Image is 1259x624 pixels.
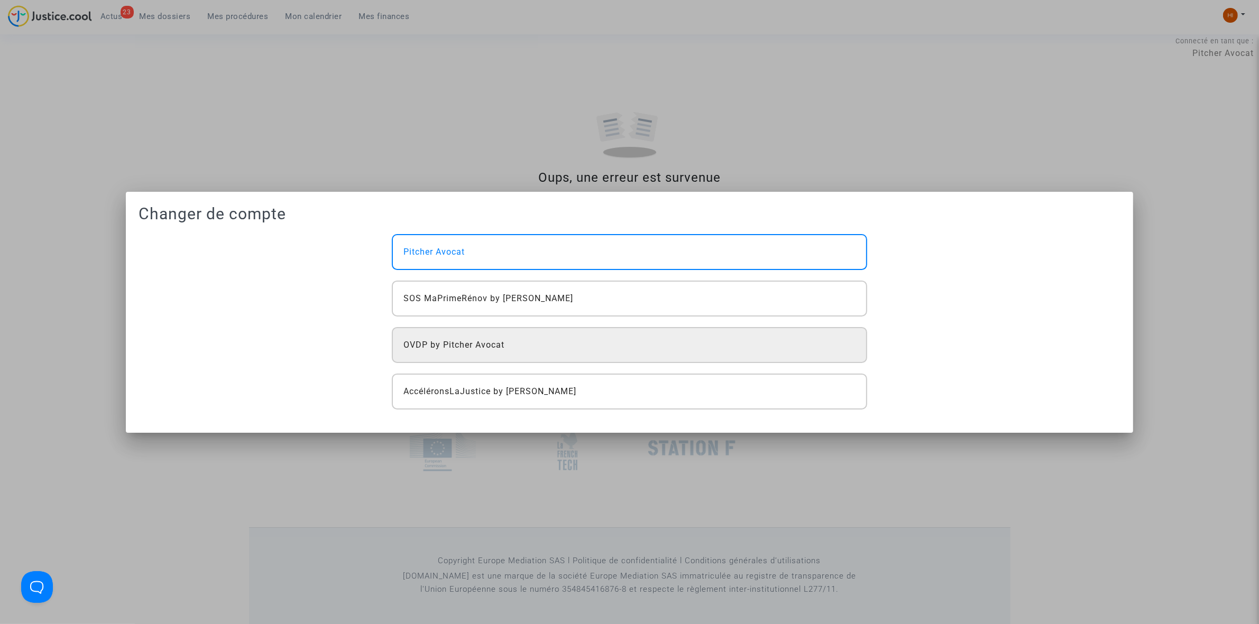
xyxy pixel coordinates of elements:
span: AccéléronsLaJustice by [PERSON_NAME] [403,385,576,398]
span: SOS MaPrimeRénov by [PERSON_NAME] [403,292,573,305]
span: Pitcher Avocat [403,246,465,258]
h1: Changer de compte [139,204,1120,223]
iframe: Help Scout Beacon - Open [21,571,53,603]
span: OVDP by Pitcher Avocat [403,339,504,351]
